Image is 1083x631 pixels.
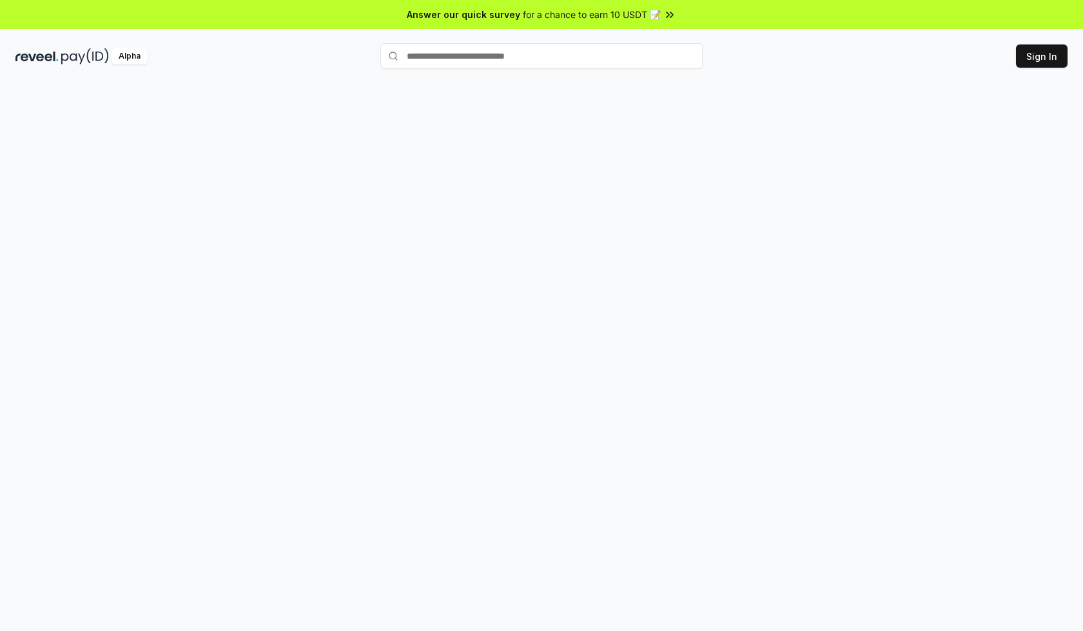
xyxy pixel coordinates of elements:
[523,8,661,21] span: for a chance to earn 10 USDT 📝
[1016,44,1068,68] button: Sign In
[15,48,59,64] img: reveel_dark
[61,48,109,64] img: pay_id
[112,48,148,64] div: Alpha
[407,8,520,21] span: Answer our quick survey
